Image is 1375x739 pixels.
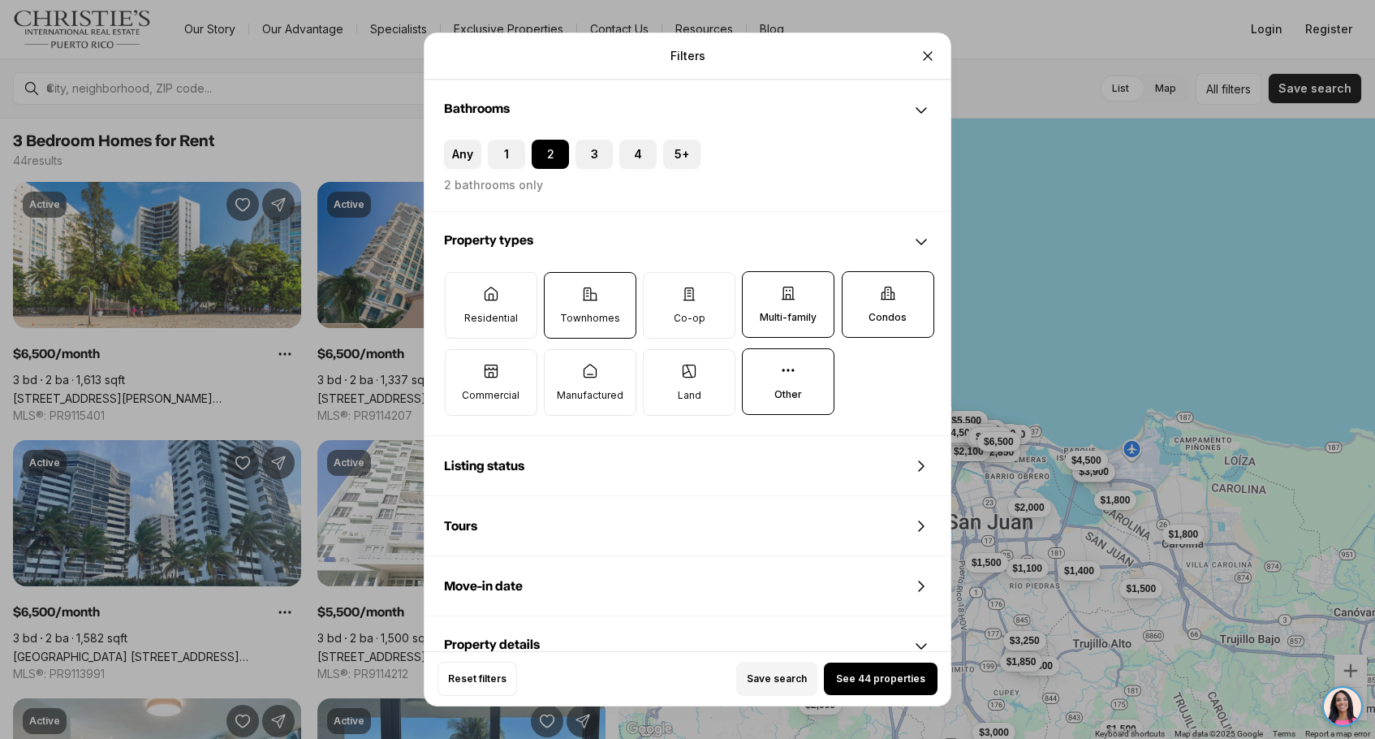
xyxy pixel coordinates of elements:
[670,50,705,63] p: Filters
[462,389,519,402] p: Commercial
[425,557,950,616] div: Move-in date
[425,213,950,271] div: Property types
[444,179,543,192] label: 2 bathrooms only
[663,140,700,169] label: 5+
[448,672,506,685] span: Reset filters
[488,140,525,169] label: 1
[674,312,705,325] p: Co-op
[824,663,937,695] button: See 44 properties
[760,311,817,324] p: Multi-family
[425,617,950,676] div: Property details
[444,102,510,115] span: Bathrooms
[444,638,540,651] span: Property details
[444,140,481,169] label: Any
[464,312,518,325] p: Residential
[678,389,701,402] p: Land
[10,10,47,47] img: be3d4b55-7850-4bcb-9297-a2f9cd376e78.png
[619,140,657,169] label: 4
[444,520,477,533] span: Tours
[575,140,613,169] label: 3
[532,140,569,169] label: 2
[774,388,802,401] p: Other
[444,234,533,247] span: Property types
[912,40,944,72] button: Close
[869,311,907,324] p: Condos
[444,460,524,473] span: Listing status
[557,389,623,402] p: Manufactured
[425,81,950,140] div: Bathrooms
[560,312,620,325] p: Townhomes
[736,662,817,696] button: Save search
[425,140,950,211] div: Bathrooms
[425,271,950,435] div: Property types
[425,437,950,495] div: Listing status
[747,672,807,685] span: Save search
[444,580,523,593] span: Move-in date
[836,672,925,685] span: See 44 properties
[425,497,950,555] div: Tours
[437,662,517,696] button: Reset filters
